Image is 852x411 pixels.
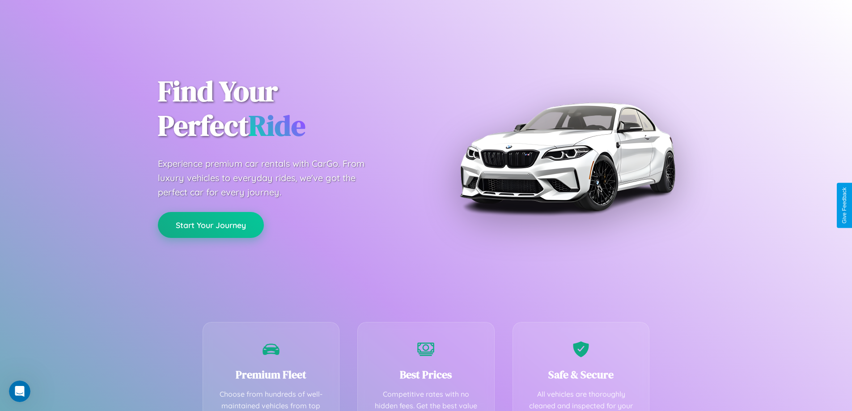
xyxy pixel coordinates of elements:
h3: Safe & Secure [526,367,636,382]
span: Ride [249,106,305,145]
iframe: Intercom live chat [9,381,30,402]
h3: Premium Fleet [216,367,326,382]
img: Premium BMW car rental vehicle [455,45,679,268]
p: Experience premium car rentals with CarGo. From luxury vehicles to everyday rides, we've got the ... [158,157,381,199]
h3: Best Prices [371,367,481,382]
button: Start Your Journey [158,212,264,238]
div: Give Feedback [841,187,848,224]
h1: Find Your Perfect [158,74,413,143]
